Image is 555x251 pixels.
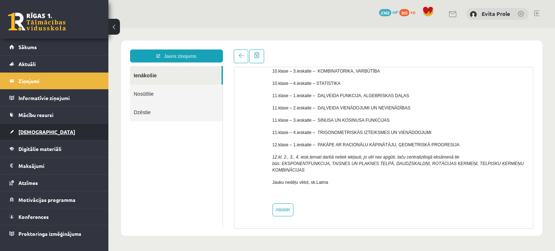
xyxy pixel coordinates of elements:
a: Maksājumi [9,157,99,174]
span: Motivācijas programma [18,196,76,203]
img: Evita Prole [470,11,477,18]
a: Motivācijas programma [9,191,99,208]
span: Atzīmes [18,179,38,186]
a: Digitālie materiāli [9,140,99,157]
span: Aktuāli [18,61,36,67]
a: Aktuāli [9,56,99,72]
a: Atzīmes [9,174,99,191]
span: Konferences [18,213,49,220]
a: [DEMOGRAPHIC_DATA] [9,124,99,140]
span: Digitālie materiāli [18,146,61,152]
span: Mācību resursi [18,112,53,118]
p: 10.klase – 3.ieskaite – KOMBINATORIKA, VARBŪTĪBA [164,40,420,47]
span: mP [392,9,398,15]
p: 11.klase – 3.ieskaite – SINUSA UN KOSINUSA FUNKCIJAS [164,89,420,96]
a: Nosūtītie [22,57,114,75]
a: Sākums [9,39,99,55]
a: Mācību resursi [9,107,99,123]
a: Jauns ziņojums [22,22,115,35]
legend: Maksājumi [18,157,99,174]
a: Dzēstie [22,75,114,94]
legend: Informatīvie ziņojumi [18,90,99,106]
p: 11.klase – 4.ieskaite – TRIGONOMETRISKĀS IZTEIKSMES UN VIENĀDOOJUMI [164,101,420,108]
span: 2302 [379,9,391,16]
a: Informatīvie ziņojumi [9,90,99,106]
a: Evita Prole [482,10,510,17]
span: Proktoringa izmēģinājums [18,230,81,237]
a: Rīgas 1. Tālmācības vidusskola [8,13,66,31]
a: 2302 mP [379,9,398,15]
a: Proktoringa izmēģinājums [9,225,99,242]
p: Jauku nedēļu vēlot, sk.Laima [164,151,420,158]
legend: Ziņojumi [18,73,99,89]
span: xp [410,9,415,15]
p: 10.klase – 4.ieskaite – STATISTIKA [164,52,420,59]
a: Atbildēt [164,176,185,189]
a: 305 xp [399,9,419,15]
p: 11.klase – 2.ieskaite – DAĻVEIDA VIENĀDOJUMI UN NEVIENĀDĪBAS [164,77,420,83]
p: 12.klase – 1.ieskaite – PAKĀPE AR RACIONĀLU KĀPINĀTĀJU, ĢEOMETRISKĀ PROGRESIJA [164,114,420,120]
a: Konferences [9,208,99,225]
a: Ziņojumi [9,73,99,89]
a: Ienākošie [22,38,113,57]
span: Sākums [18,44,37,50]
span: 305 [399,9,409,16]
span: [DEMOGRAPHIC_DATA] [18,129,75,135]
em: 12.kl. 2., 3., 4. iesk.temati darbā netiek iekļauti, jo vēl nav apgūti, taču centralizētajā eksām... [164,127,416,145]
p: 11.klase – 1.ieskaite – DAĻVEIDA FUNKCIJA, ALGEBRISKAS DAĻAS [164,65,420,71]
